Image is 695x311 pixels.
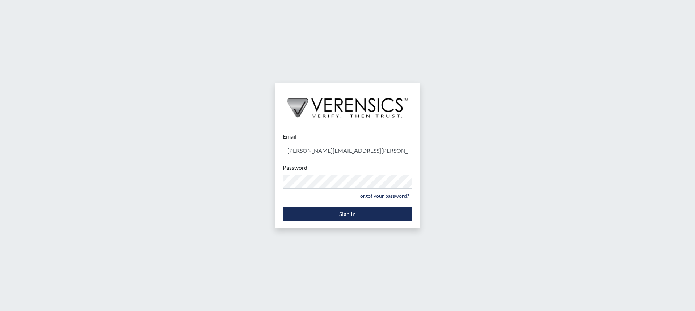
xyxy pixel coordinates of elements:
a: Forgot your password? [354,190,412,201]
input: Email [283,144,412,157]
label: Password [283,163,307,172]
img: logo-wide-black.2aad4157.png [275,83,420,125]
button: Sign In [283,207,412,221]
label: Email [283,132,296,141]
